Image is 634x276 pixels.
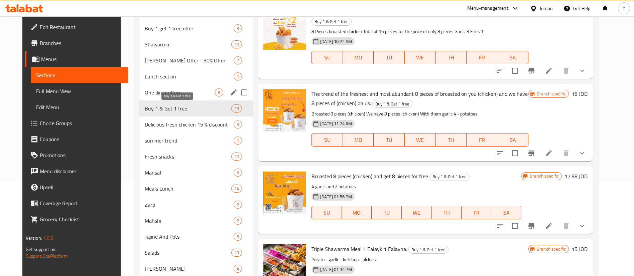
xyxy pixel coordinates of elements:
[491,206,521,219] button: SA
[540,5,553,12] div: Jordan
[534,91,568,97] span: Branch specific
[231,104,242,112] div: items
[231,40,242,48] div: items
[404,208,429,218] span: WE
[564,172,588,181] h6: 17.98 JOD
[215,88,223,96] div: items
[139,52,253,68] div: [PERSON_NAME] Offer - 30% Offer7
[500,135,526,145] span: SA
[26,252,68,260] a: Support.OpsPlatform
[145,217,234,225] span: Mahshi
[314,135,340,145] span: SU
[311,244,407,254] span: Triple Shawarma Meal 1 Ealayk 1 Ealayna.
[25,195,128,211] a: Coverage Report
[234,136,242,145] div: items
[139,116,253,132] div: Delicious fresh chicken 15 % discount9
[545,222,553,230] a: Edit menu item
[145,185,231,193] div: Meals Lunch
[558,218,574,234] button: delete
[145,120,234,128] span: Delicious fresh chicken 15 % discount
[145,233,234,241] div: Tajine And Pots
[43,234,53,242] span: 1.0.0
[508,64,522,78] span: Select to update
[40,119,123,127] span: Choice Groups
[578,67,586,75] svg: Show Choices
[234,57,242,64] span: 7
[574,218,590,234] button: show more
[343,133,374,147] button: MO
[534,246,568,252] span: Branch specific
[25,115,128,131] a: Choice Groups
[145,136,234,145] span: summer trend
[311,110,528,118] p: Broasted 8 pieces (chicken) We have 8 pieces (chicken) With them garlic 4 - potatoes
[407,135,433,145] span: WE
[578,222,586,230] svg: Show Choices
[145,40,231,48] div: Shawarma
[234,266,242,272] span: 4
[234,201,242,209] div: items
[139,213,253,229] div: Mahshi2
[545,149,553,157] a: Edit menu item
[145,201,234,209] div: Zarb
[314,53,340,62] span: SU
[234,72,242,80] div: items
[311,171,428,181] span: Broasted 8 pieces (chicken) and get 8 pieces for free
[234,25,242,32] span: 3
[492,218,508,234] button: sort-choices
[25,179,128,195] a: Upsell
[234,120,242,128] div: items
[462,206,492,219] button: FR
[558,145,574,161] button: delete
[145,24,234,32] span: Buy 1 get 1 free offer
[145,265,234,273] span: [PERSON_NAME]
[139,20,253,36] div: Buy 1 get 1 free offer3
[409,246,448,254] span: Buy 1 & Get 1 free
[231,185,242,193] div: items
[145,153,231,161] span: Fresh snacks
[139,84,253,100] div: One dinar offers8edit
[572,89,588,98] h6: 15 JOD
[25,19,128,35] a: Edit Restaurant
[139,36,253,52] div: Shawarma10
[139,229,253,245] div: Tajine And Pots5
[145,88,215,96] span: One dinar offers
[438,53,464,62] span: TH
[231,153,242,161] div: items
[234,73,242,80] span: 1
[40,183,123,191] span: Upsell
[434,208,459,218] span: TH
[26,234,42,242] span: Version:
[405,51,436,64] button: WE
[234,234,242,240] span: 5
[311,27,528,36] p: 8 Pieces broasted chicken Total of 16 pieces for the price of only 8 pieces Garlic 3 Fries 1
[229,87,239,97] button: edit
[234,233,242,241] div: items
[31,99,128,115] a: Edit Menu
[578,149,586,157] svg: Show Choices
[311,51,343,64] button: SU
[234,265,242,273] div: items
[318,266,355,273] span: [DATE] 01:14 PM
[545,67,553,75] a: Edit menu item
[431,206,462,219] button: TH
[497,133,528,147] button: SA
[469,135,495,145] span: FR
[145,249,231,257] span: Salads
[438,135,464,145] span: TH
[40,135,123,143] span: Coupons
[139,245,253,261] div: Salads13
[312,18,351,25] span: Buy 1 & Get 1 free
[492,63,508,79] button: sort-choices
[139,68,253,84] div: Lunch section1
[139,181,253,197] div: Meals Lunch24
[523,63,539,79] button: Branch-specific-item
[311,206,342,219] button: SU
[508,219,522,233] span: Select to update
[311,133,343,147] button: SU
[145,56,234,64] span: [PERSON_NAME] Offer - 30% Offer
